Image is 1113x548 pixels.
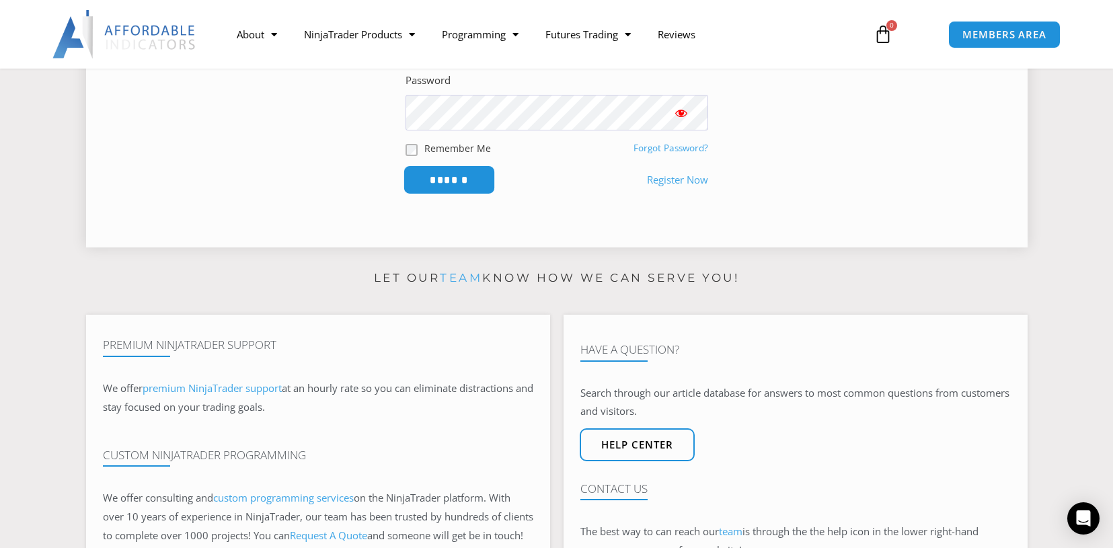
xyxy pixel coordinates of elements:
span: MEMBERS AREA [962,30,1046,40]
p: Let our know how we can serve you! [86,268,1028,289]
a: custom programming services [213,491,354,504]
span: on the NinjaTrader platform. With over 10 years of experience in NinjaTrader, our team has been t... [103,491,533,542]
a: team [719,524,742,538]
a: MEMBERS AREA [948,21,1061,48]
a: Futures Trading [532,19,644,50]
span: We offer [103,381,143,395]
a: Register Now [647,171,708,190]
a: Reviews [644,19,709,50]
span: 0 [886,20,897,31]
a: Forgot Password? [634,142,708,154]
nav: Menu [223,19,858,50]
a: Request A Quote [290,529,367,542]
a: premium NinjaTrader support [143,381,282,395]
h4: Contact Us [580,482,1011,496]
h4: Custom NinjaTrader Programming [103,448,533,462]
span: We offer consulting and [103,491,354,504]
img: LogoAI | Affordable Indicators – NinjaTrader [52,10,197,58]
span: Help center [601,440,673,450]
button: Show password [654,95,708,130]
label: Password [406,71,451,90]
h4: Premium NinjaTrader Support [103,338,533,352]
span: at an hourly rate so you can eliminate distractions and stay focused on your trading goals. [103,381,533,414]
a: 0 [853,15,913,54]
a: Help center [580,428,695,461]
div: Open Intercom Messenger [1067,502,1100,535]
a: About [223,19,291,50]
a: NinjaTrader Products [291,19,428,50]
a: Programming [428,19,532,50]
a: team [440,271,482,284]
h4: Have A Question? [580,343,1011,356]
label: Remember Me [424,141,491,155]
p: Search through our article database for answers to most common questions from customers and visit... [580,384,1011,422]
